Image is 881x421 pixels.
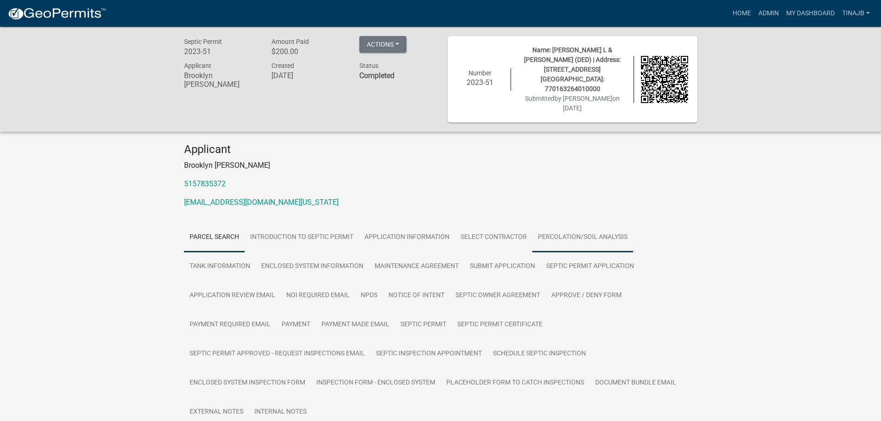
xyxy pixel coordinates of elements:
a: Septic Permit [395,310,452,340]
a: Document Bundle Email [590,368,682,398]
a: Payment [276,310,316,340]
a: Percolation/Soil Analysis [532,223,633,252]
a: Tinajb [838,5,874,22]
span: Name: [PERSON_NAME] L & [PERSON_NAME] (DED) | Address: [STREET_ADDRESS][GEOGRAPHIC_DATA]: 7701632... [524,46,621,92]
a: Maintenance Agreement [369,252,464,281]
button: Actions [359,36,407,53]
span: by [PERSON_NAME] [554,95,612,102]
span: Septic Permit [184,38,222,45]
h4: Applicant [184,143,697,156]
a: My Dashboard [782,5,838,22]
a: Parcel search [184,223,245,252]
span: Amount Paid [271,38,309,45]
a: Tank Information [184,252,256,281]
a: Payment Required Email [184,310,276,340]
a: Introduction to Septic Permit [245,223,359,252]
h6: Brooklyn [PERSON_NAME] [184,71,258,89]
span: Applicant [184,62,211,69]
a: Septic Inspection Appointment [370,339,487,369]
img: QR code [641,56,688,103]
a: Septic Permit Application [541,252,640,281]
a: Approve / Deny Form [546,281,627,311]
h6: [DATE] [271,71,345,80]
a: NOI Required Email [281,281,355,311]
a: Notice of Intent [383,281,450,311]
h6: $200.00 [271,47,345,56]
a: Septic Permit Certificate [452,310,548,340]
a: Admin [755,5,782,22]
a: Septic Permit Approved - Request Inspections Email [184,339,370,369]
a: Application Information [359,223,455,252]
a: 5157835372 [184,179,226,188]
a: Payment Made Email [316,310,395,340]
h6: 2023-51 [457,78,504,87]
h6: 2023-51 [184,47,258,56]
a: [EMAIL_ADDRESS][DOMAIN_NAME][US_STATE] [184,198,339,207]
span: Created [271,62,294,69]
a: Septic Owner Agreement [450,281,546,311]
a: Inspection Form - Enclosed System [311,368,441,398]
a: NPDS [355,281,383,311]
span: Number [468,69,492,77]
a: Placeholder Form to Catch Inspections [441,368,590,398]
a: Schedule Septic Inspection [487,339,591,369]
span: Submitted on [DATE] [525,95,620,112]
a: Application review email [184,281,281,311]
a: Submit Application [464,252,541,281]
p: Brooklyn [PERSON_NAME] [184,160,697,171]
a: Home [729,5,755,22]
a: Select contractor [455,223,532,252]
a: Enclosed System Inspection Form [184,368,311,398]
span: Status [359,62,378,69]
strong: Completed [359,71,394,80]
a: Enclosed system information [256,252,369,281]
